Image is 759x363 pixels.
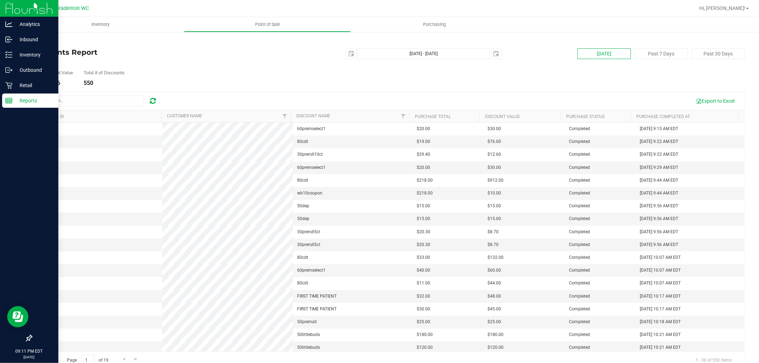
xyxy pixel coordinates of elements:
[415,114,451,119] a: Purchase Total
[640,151,678,158] span: [DATE] 9:22 AM EDT
[3,354,55,360] p: [DATE]
[487,164,501,171] span: $30.00
[82,21,119,28] span: Inventory
[569,138,590,145] span: Completed
[397,110,409,122] a: Filter
[297,229,320,235] span: 30preroll5ct
[417,280,430,287] span: $11.00
[487,138,501,145] span: $76.00
[297,319,317,325] span: 50premall
[640,177,678,184] span: [DATE] 9:44 AM EDT
[12,81,55,90] p: Retail
[487,151,501,158] span: $12.60
[569,215,590,222] span: Completed
[84,80,125,86] div: 550
[417,254,430,261] span: $33.00
[297,293,337,300] span: FIRST TIME PATIENT
[417,331,433,338] span: $180.00
[297,306,337,313] span: FIRST TIME PATIENT
[640,215,678,222] span: [DATE] 9:56 AM EDT
[417,177,433,184] span: $218.00
[487,319,501,325] span: $25.00
[569,280,590,287] span: Completed
[417,203,430,209] span: $15.00
[569,229,590,235] span: Completed
[640,293,681,300] span: [DATE] 10:17 AM EDT
[7,306,28,327] iframe: Resource center
[569,164,590,171] span: Completed
[640,306,681,313] span: [DATE] 10:17 AM EDT
[569,241,590,248] span: Completed
[640,319,681,325] span: [DATE] 10:18 AM EDT
[640,126,678,132] span: [DATE] 9:15 AM EDT
[3,348,55,354] p: 09:11 PM EDT
[12,50,55,59] p: Inventory
[279,110,291,122] a: Filter
[691,95,739,107] button: Export to Excel
[640,229,678,235] span: [DATE] 9:56 AM EDT
[413,21,455,28] span: Purchasing
[246,21,290,28] span: Point of Sale
[569,177,590,184] span: Completed
[84,70,125,75] div: Total # of Discounts
[297,254,308,261] span: 80cdt
[37,96,144,106] input: Search...
[640,190,678,197] span: [DATE] 9:44 AM EDT
[566,114,605,119] a: Purchase Status
[297,203,309,209] span: 50dep
[297,138,308,145] span: 80cdt
[417,293,430,300] span: $32.00
[487,331,504,338] span: $180.00
[417,138,430,145] span: $19.00
[12,96,55,105] p: Reports
[351,17,518,32] a: Purchasing
[569,306,590,313] span: Completed
[417,164,430,171] span: $20.00
[569,331,590,338] span: Completed
[487,344,504,351] span: $120.00
[417,215,430,222] span: $15.00
[346,49,356,59] span: select
[640,164,678,171] span: [DATE] 9:29 AM EDT
[569,267,590,274] span: Completed
[487,306,501,313] span: $45.00
[31,48,269,56] h4: Discounts Report
[17,17,184,32] a: Inventory
[634,48,688,59] button: Past 7 Days
[184,17,351,32] a: Point of Sale
[569,126,590,132] span: Completed
[640,254,681,261] span: [DATE] 10:07 AM EDT
[487,215,501,222] span: $15.00
[487,293,501,300] span: $48.00
[569,344,590,351] span: Completed
[297,126,326,132] span: 60premselect1
[487,267,501,274] span: $60.00
[640,241,678,248] span: [DATE] 9:56 AM EDT
[487,280,501,287] span: $44.00
[297,164,326,171] span: 60premselect1
[417,190,433,197] span: $218.00
[297,215,309,222] span: 50dep
[487,254,504,261] span: $132.00
[12,20,55,28] p: Analytics
[297,151,323,158] span: 30preroll10ct
[417,126,430,132] span: $20.00
[297,267,326,274] span: 60premselect1
[569,293,590,300] span: Completed
[12,35,55,44] p: Inbound
[487,126,501,132] span: $30.00
[640,280,681,287] span: [DATE] 10:07 AM EDT
[5,21,12,28] inline-svg: Analytics
[485,114,520,119] a: Discount Value
[417,151,430,158] span: $29.40
[640,203,678,209] span: [DATE] 9:56 AM EDT
[296,113,330,118] a: Discount Name
[569,151,590,158] span: Completed
[487,203,501,209] span: $15.00
[640,138,678,145] span: [DATE] 9:22 AM EDT
[417,344,433,351] span: $120.00
[487,190,501,197] span: $10.00
[12,66,55,74] p: Outbound
[297,331,320,338] span: 50littlebuds
[569,254,590,261] span: Completed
